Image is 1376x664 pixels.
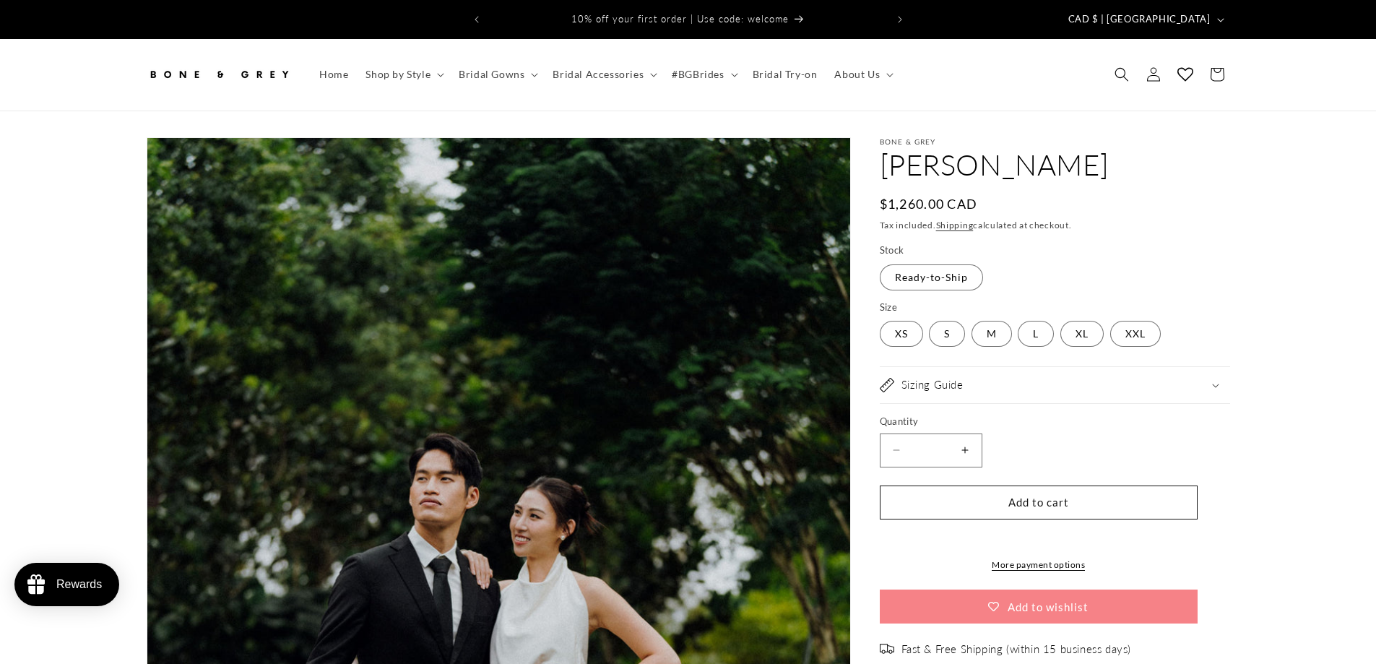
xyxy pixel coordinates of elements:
summary: Shop by Style [357,59,450,90]
span: Bridal Accessories [553,68,644,81]
summary: Bridal Accessories [544,59,663,90]
h1: [PERSON_NAME] [880,146,1230,184]
div: Rewards [56,578,102,591]
span: About Us [834,68,880,81]
label: M [972,321,1012,347]
a: Shipping [936,220,974,230]
a: Home [311,59,357,90]
span: 10% off your first order | Use code: welcome [571,13,789,25]
span: CAD $ | [GEOGRAPHIC_DATA] [1068,12,1211,27]
span: #BGBrides [672,68,724,81]
button: Add to wishlist [880,590,1198,624]
img: Bone and Grey Bridal [147,59,291,90]
span: Bridal Gowns [459,68,524,81]
label: Quantity [880,415,1198,429]
label: L [1018,321,1054,347]
label: Ready-to-Ship [880,264,983,290]
p: Bone & Grey [880,137,1230,146]
span: $1,260.00 CAD [880,194,978,214]
summary: About Us [826,59,899,90]
button: Next announcement [884,6,916,33]
span: Home [319,68,348,81]
button: Previous announcement [461,6,493,33]
span: Shop by Style [365,68,430,81]
div: Tax included. calculated at checkout. [880,218,1230,233]
summary: Sizing Guide [880,367,1230,403]
summary: Bridal Gowns [450,59,544,90]
label: S [929,321,965,347]
label: XL [1060,321,1104,347]
legend: Stock [880,243,906,258]
a: Bone and Grey Bridal [141,53,296,96]
button: CAD $ | [GEOGRAPHIC_DATA] [1060,6,1230,33]
button: Add to cart [880,486,1198,519]
span: Bridal Try-on [753,68,818,81]
summary: #BGBrides [663,59,743,90]
legend: Size [880,301,899,315]
a: Bridal Try-on [744,59,826,90]
label: XS [880,321,923,347]
a: More payment options [880,559,1198,572]
summary: Search [1106,59,1138,90]
span: Fast & Free Shipping (within 15 business days) [901,642,1132,657]
label: XXL [1110,321,1161,347]
h2: Sizing Guide [901,378,964,392]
